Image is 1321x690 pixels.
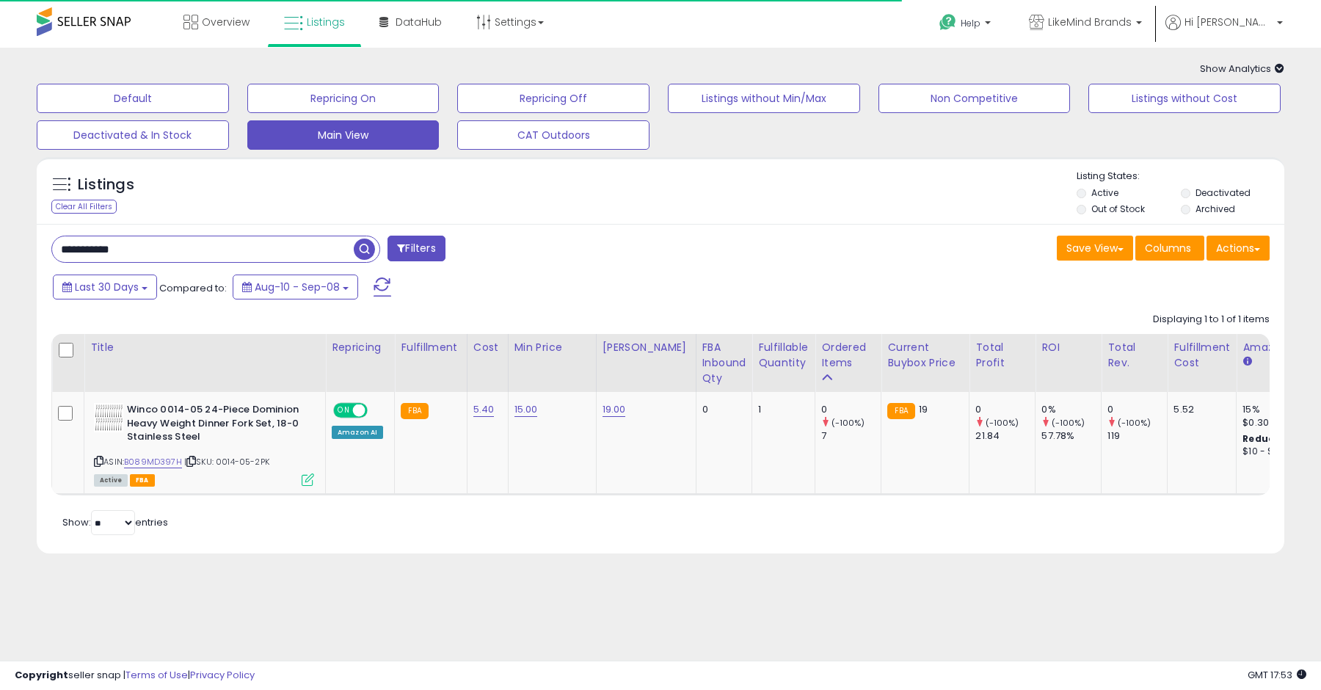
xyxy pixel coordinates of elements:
[758,340,809,371] div: Fulfillable Quantity
[401,403,428,419] small: FBA
[939,13,957,32] i: Get Help
[37,120,229,150] button: Deactivated & In Stock
[975,340,1029,371] div: Total Profit
[1077,170,1284,184] p: Listing States:
[1118,417,1151,429] small: (-100%)
[1057,236,1133,261] button: Save View
[401,340,460,355] div: Fulfillment
[831,417,865,429] small: (-100%)
[1048,15,1132,29] span: LikeMind Brands
[603,340,690,355] div: [PERSON_NAME]
[75,280,139,294] span: Last 30 Days
[514,402,538,417] a: 15.00
[94,474,128,487] span: All listings currently available for purchase on Amazon
[457,120,649,150] button: CAT Outdoors
[878,84,1071,113] button: Non Competitive
[975,403,1035,416] div: 0
[127,403,305,448] b: Winco 0014-05 24-Piece Dominion Heavy Weight Dinner Fork Set, 18-0 Stainless Steel
[1041,429,1101,443] div: 57.78%
[53,275,157,299] button: Last 30 Days
[1165,15,1283,48] a: Hi [PERSON_NAME]
[90,340,319,355] div: Title
[307,15,345,29] span: Listings
[919,402,928,416] span: 19
[1173,403,1225,416] div: 5.52
[457,84,649,113] button: Repricing Off
[821,429,881,443] div: 7
[1196,203,1235,215] label: Archived
[1107,340,1161,371] div: Total Rev.
[94,403,123,432] img: 41PNlvD6L7L._SL40_.jpg
[821,340,875,371] div: Ordered Items
[396,15,442,29] span: DataHub
[1145,241,1191,255] span: Columns
[51,200,117,214] div: Clear All Filters
[247,120,440,150] button: Main View
[1107,429,1167,443] div: 119
[514,340,590,355] div: Min Price
[1052,417,1085,429] small: (-100%)
[233,275,358,299] button: Aug-10 - Sep-08
[387,236,445,261] button: Filters
[78,175,134,195] h5: Listings
[821,403,881,416] div: 0
[255,280,340,294] span: Aug-10 - Sep-08
[130,474,155,487] span: FBA
[335,404,353,417] span: ON
[1153,313,1270,327] div: Displaying 1 to 1 of 1 items
[928,2,1005,48] a: Help
[62,515,168,529] span: Show: entries
[1173,340,1230,371] div: Fulfillment Cost
[1200,62,1284,76] span: Show Analytics
[1091,186,1118,199] label: Active
[202,15,250,29] span: Overview
[37,84,229,113] button: Default
[1207,236,1270,261] button: Actions
[159,281,227,295] span: Compared to:
[1184,15,1273,29] span: Hi [PERSON_NAME]
[1041,403,1101,416] div: 0%
[668,84,860,113] button: Listings without Min/Max
[702,403,741,416] div: 0
[332,340,388,355] div: Repricing
[473,402,495,417] a: 5.40
[124,456,182,468] a: B089MD397H
[1041,340,1095,355] div: ROI
[758,403,804,416] div: 1
[975,429,1035,443] div: 21.84
[1091,203,1145,215] label: Out of Stock
[473,340,502,355] div: Cost
[1107,403,1167,416] div: 0
[702,340,746,386] div: FBA inbound Qty
[986,417,1019,429] small: (-100%)
[887,340,963,371] div: Current Buybox Price
[184,456,269,468] span: | SKU: 0014-05-2PK
[1242,355,1251,368] small: Amazon Fees.
[1196,186,1251,199] label: Deactivated
[247,84,440,113] button: Repricing On
[961,17,980,29] span: Help
[603,402,626,417] a: 19.00
[1135,236,1204,261] button: Columns
[887,403,914,419] small: FBA
[94,403,314,484] div: ASIN:
[365,404,389,417] span: OFF
[1088,84,1281,113] button: Listings without Cost
[332,426,383,439] div: Amazon AI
